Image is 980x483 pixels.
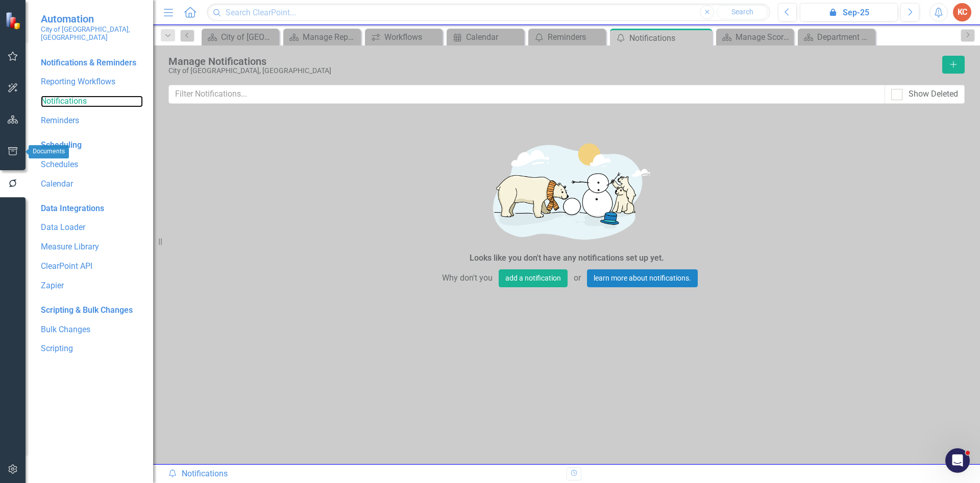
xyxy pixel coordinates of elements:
div: City of [GEOGRAPHIC_DATA], [GEOGRAPHIC_DATA] [168,67,937,75]
div: Notifications & Reminders [41,57,136,69]
div: Notifications [167,468,559,480]
a: City of [GEOGRAPHIC_DATA] [204,31,277,43]
div: Documents [29,145,69,158]
a: Department Welcome [800,31,873,43]
span: or [568,269,587,287]
a: learn more about notifications. [587,269,698,287]
span: Automation [41,13,143,25]
div: City of [GEOGRAPHIC_DATA] [221,31,277,43]
div: Manage Reports [303,31,358,43]
a: Schedules [41,159,143,171]
div: Calendar [466,31,522,43]
div: Scheduling [41,140,82,151]
a: Data Loader [41,222,143,234]
div: Manage Scorecards [736,31,791,43]
a: Reminders [41,115,143,127]
div: Show Deleted [909,88,958,100]
a: Measure Library [41,241,143,253]
input: Search ClearPoint... [207,4,770,21]
a: Reminders [531,31,603,43]
button: Sep-25 [800,3,898,21]
button: KC [953,3,971,21]
a: Zapier [41,280,143,292]
div: Notifications [629,32,709,44]
div: Sep-25 [803,7,894,19]
a: ClearPoint API [41,261,143,272]
a: Manage Reports [286,31,358,43]
a: Scripting [41,343,143,355]
a: Calendar [41,178,143,190]
div: Department Welcome [817,31,873,43]
small: City of [GEOGRAPHIC_DATA], [GEOGRAPHIC_DATA] [41,25,143,42]
span: Search [731,8,753,16]
div: Looks like you don't have any notifications set up yet. [470,252,664,264]
a: Workflows [367,31,440,43]
button: add a notification [499,269,568,287]
div: Scripting & Bulk Changes [41,305,133,316]
div: Data Integrations [41,203,104,215]
img: Getting started [413,131,720,250]
div: Workflows [384,31,440,43]
a: Manage Scorecards [719,31,791,43]
button: Search [717,5,768,19]
iframe: Intercom live chat [945,448,970,473]
div: Reminders [548,31,603,43]
div: Manage Notifications [168,56,937,67]
a: Bulk Changes [41,324,143,336]
img: ClearPoint Strategy [5,11,23,29]
a: Calendar [449,31,522,43]
span: Why don't you [436,269,499,287]
a: Notifications [41,96,143,107]
input: Filter Notifications... [168,85,885,104]
a: Reporting Workflows [41,76,143,88]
